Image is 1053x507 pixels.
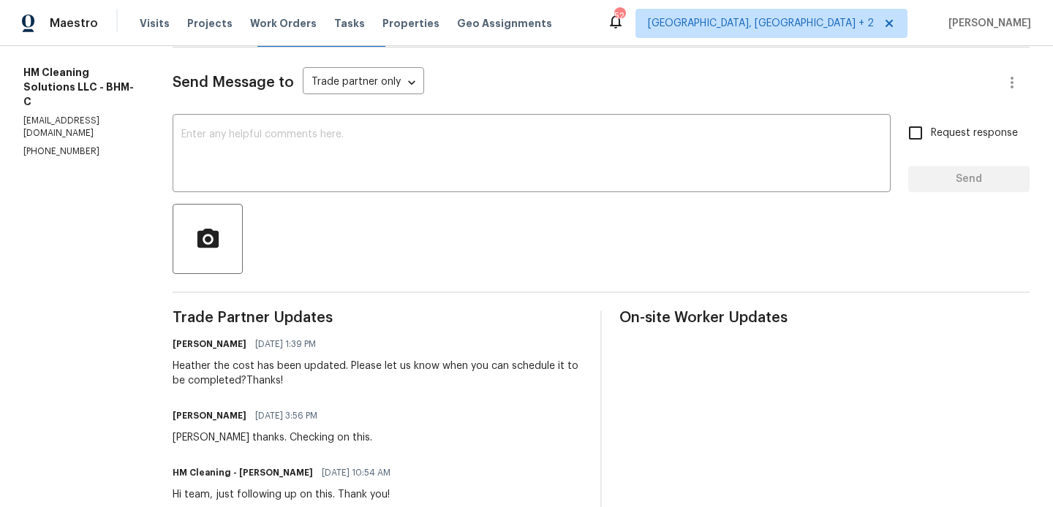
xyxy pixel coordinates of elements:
[614,9,624,23] div: 52
[250,16,317,31] span: Work Orders
[50,16,98,31] span: Maestro
[255,337,316,351] span: [DATE] 1:39 PM
[140,16,170,31] span: Visits
[23,115,137,140] p: [EMAIL_ADDRESS][DOMAIN_NAME]
[334,18,365,28] span: Tasks
[619,310,1030,325] span: On-site Worker Updates
[187,16,233,31] span: Projects
[931,126,1018,141] span: Request response
[382,16,439,31] span: Properties
[173,465,313,480] h6: HM Cleaning - [PERSON_NAME]
[173,430,372,445] div: [PERSON_NAME] thanks. Checking on this.
[943,16,1031,31] span: [PERSON_NAME]
[457,16,552,31] span: Geo Assignments
[173,310,583,325] span: Trade Partner Updates
[303,71,424,95] div: Trade partner only
[23,65,137,109] h5: HM Cleaning Solutions LLC - BHM-C
[23,145,137,158] p: [PHONE_NUMBER]
[322,465,390,480] span: [DATE] 10:54 AM
[648,16,874,31] span: [GEOGRAPHIC_DATA], [GEOGRAPHIC_DATA] + 2
[173,337,246,351] h6: [PERSON_NAME]
[173,75,294,90] span: Send Message to
[173,487,399,502] div: Hi team, just following up on this. Thank you!
[173,408,246,423] h6: [PERSON_NAME]
[173,359,583,388] div: Heather the cost has been updated. Please let us know when you can schedule it to be completed?Th...
[255,408,317,423] span: [DATE] 3:56 PM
